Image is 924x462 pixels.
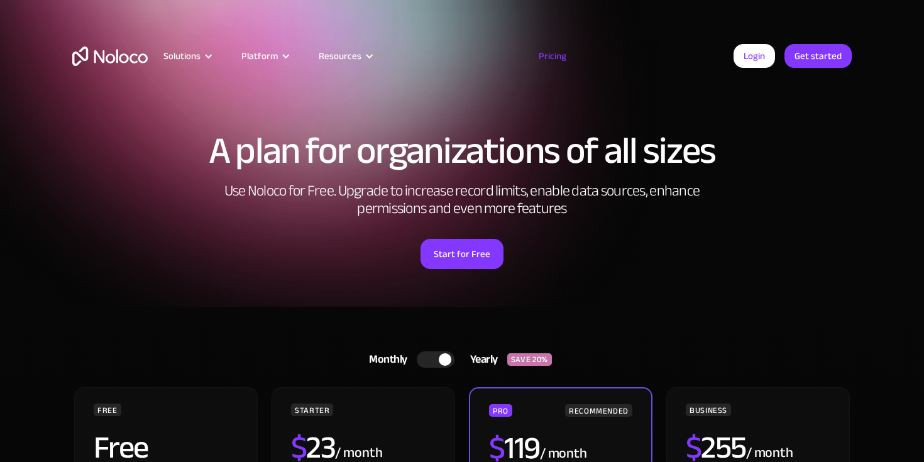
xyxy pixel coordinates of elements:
a: Get started [784,44,852,68]
div: RECOMMENDED [565,404,632,417]
div: Solutions [148,48,226,64]
div: Resources [303,48,387,64]
a: Login [734,44,775,68]
div: PRO [489,404,512,417]
h1: A plan for organizations of all sizes [72,132,852,170]
div: BUSINESS [686,404,731,416]
h2: Use Noloco for Free. Upgrade to increase record limits, enable data sources, enhance permissions ... [211,182,713,217]
div: FREE [94,404,121,416]
div: STARTER [291,404,333,416]
div: SAVE 20% [507,353,552,366]
div: Yearly [454,350,507,369]
div: Platform [241,48,278,64]
div: Resources [319,48,361,64]
a: Pricing [523,48,582,64]
div: Platform [226,48,303,64]
div: Monthly [353,350,417,369]
a: home [72,47,148,66]
a: Start for Free [421,239,503,269]
div: Solutions [163,48,201,64]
